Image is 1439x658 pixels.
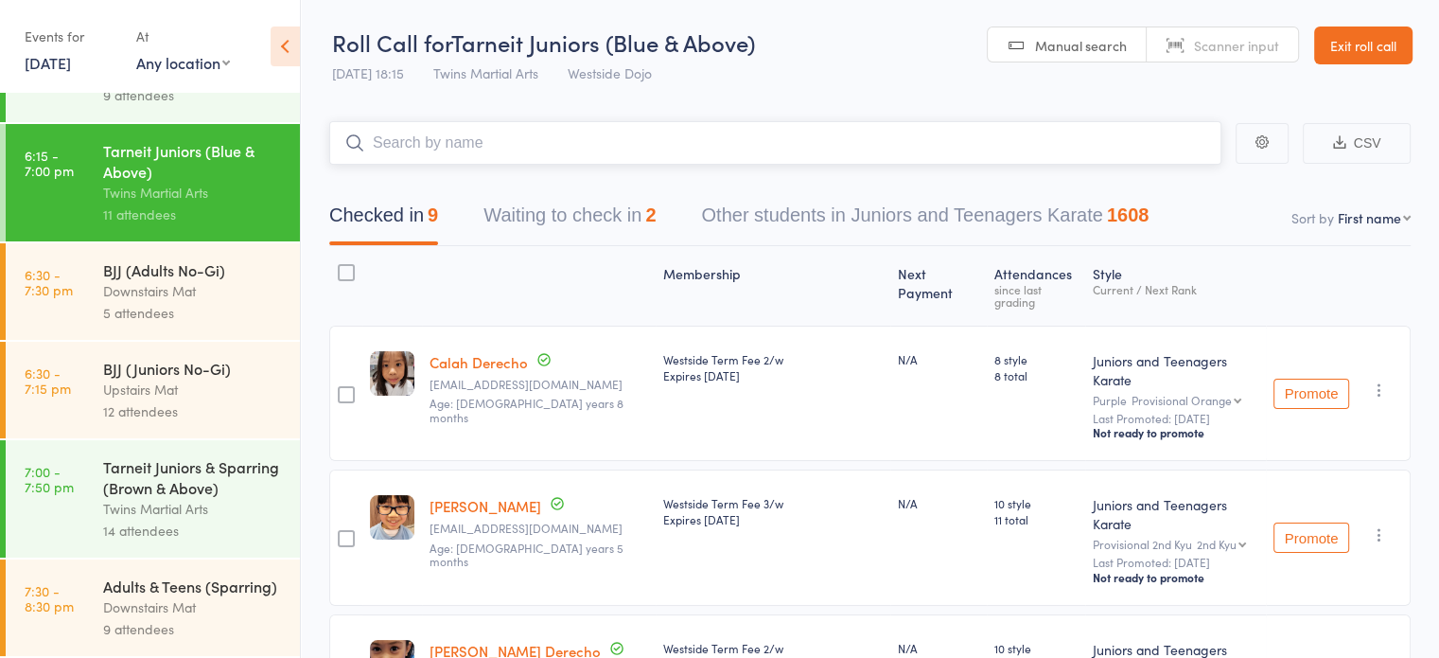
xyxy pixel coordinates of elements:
time: 7:00 - 7:50 pm [25,464,74,494]
span: 10 style [994,640,1078,656]
a: 6:30 -7:15 pmBJJ (Juniors No-Gi)Upstairs Mat12 attendees [6,342,300,438]
time: 6:30 - 7:15 pm [25,365,71,396]
div: First name [1338,208,1401,227]
div: Current / Next Rank [1093,283,1258,295]
div: Westside Term Fee 3/w [663,495,883,527]
time: 6:15 - 7:00 pm [25,148,74,178]
span: 10 style [994,495,1078,511]
div: Expires [DATE] [663,367,883,383]
div: 5 attendees [103,302,284,324]
div: Style [1085,255,1266,317]
button: Other students in Juniors and Teenagers Karate1608 [701,195,1149,245]
div: 2 [645,205,656,225]
time: 6:30 - 7:30 pm [25,267,73,297]
a: 6:30 -7:30 pmBJJ (Adults No-Gi)Downstairs Mat5 attendees [6,243,300,340]
div: Twins Martial Arts [103,498,284,520]
div: Provisional 2nd Kyu [1093,538,1258,550]
div: 14 attendees [103,520,284,542]
button: Promote [1273,379,1349,409]
div: Tarneit Juniors (Blue & Above) [103,140,284,182]
div: 9 [428,205,438,225]
small: Last Promoted: [DATE] [1093,412,1258,425]
span: Westside Dojo [568,63,652,82]
small: Last Promoted: [DATE] [1093,556,1258,569]
div: Not ready to promote [1093,570,1258,585]
a: 7:30 -8:30 pmAdults & Teens (Sparring)Downstairs Mat9 attendees [6,560,300,656]
div: 2nd Kyu [1197,538,1237,550]
a: Calah Derecho [430,352,528,372]
div: Next Payment [890,255,987,317]
button: Promote [1273,523,1349,553]
button: Waiting to check in2 [483,195,656,245]
div: Twins Martial Arts [103,182,284,204]
div: BJJ (Adults No-Gi) [103,259,284,280]
div: N/A [898,640,979,656]
div: 9 attendees [103,84,284,106]
span: [DATE] 18:15 [332,63,404,82]
div: 12 attendees [103,400,284,422]
div: Adults & Teens (Sparring) [103,576,284,596]
button: CSV [1303,123,1411,164]
label: Sort by [1291,208,1334,227]
a: Exit roll call [1314,27,1413,64]
div: Atten­dances [987,255,1085,317]
div: 11 attendees [103,204,284,225]
div: Purple [1093,394,1258,406]
span: Manual search [1035,36,1127,55]
a: [PERSON_NAME] [430,496,541,516]
div: 1608 [1107,205,1149,225]
a: 6:15 -7:00 pmTarneit Juniors (Blue & Above)Twins Martial Arts11 attendees [6,124,300,241]
time: 7:30 - 8:30 pm [25,583,74,614]
div: Downstairs Mat [103,596,284,618]
span: Twins Martial Arts [433,63,538,82]
span: Age: [DEMOGRAPHIC_DATA] years 8 months [430,395,623,424]
a: 7:00 -7:50 pmTarneit Juniors & Sparring (Brown & Above)Twins Martial Arts14 attendees [6,440,300,558]
div: N/A [898,495,979,511]
button: Checked in9 [329,195,438,245]
div: Juniors and Teenagers Karate [1093,495,1258,533]
img: image1657783012.png [370,495,414,540]
div: Tarneit Juniors & Sparring (Brown & Above) [103,456,284,498]
div: since last grading [994,283,1078,308]
span: Roll Call for [332,27,451,58]
small: mariamcitro@gmail.com [430,522,648,535]
div: Membership [656,255,890,317]
small: rickderecho@yahoo.com [430,378,648,391]
span: Scanner input [1194,36,1279,55]
span: Tarneit Juniors (Blue & Above) [451,27,755,58]
div: Provisional Orange [1132,394,1232,406]
div: 9 attendees [103,618,284,640]
span: Age: [DEMOGRAPHIC_DATA] years 5 months [430,540,623,569]
img: image1645681588.png [370,351,414,396]
div: Westside Term Fee 2/w [663,351,883,383]
div: Not ready to promote [1093,425,1258,440]
div: Any location [136,52,230,73]
div: N/A [898,351,979,367]
input: Search by name [329,121,1221,165]
div: Juniors and Teenagers Karate [1093,351,1258,389]
div: Expires [DATE] [663,511,883,527]
div: Downstairs Mat [103,280,284,302]
div: BJJ (Juniors No-Gi) [103,358,284,379]
div: At [136,21,230,52]
div: Events for [25,21,117,52]
div: Upstairs Mat [103,379,284,400]
span: 8 total [994,367,1078,383]
span: 11 total [994,511,1078,527]
span: 8 style [994,351,1078,367]
a: [DATE] [25,52,71,73]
